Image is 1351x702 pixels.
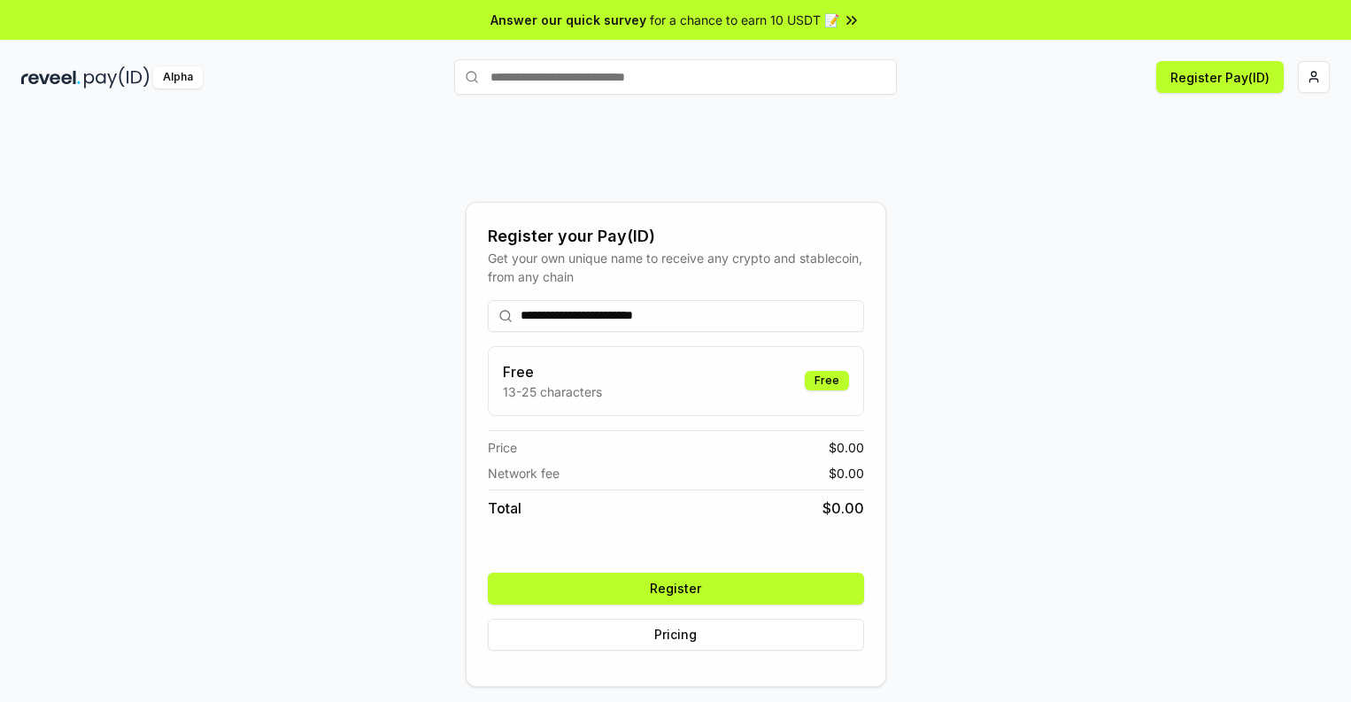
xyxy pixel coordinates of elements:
[21,66,81,89] img: reveel_dark
[805,371,849,390] div: Free
[1156,61,1284,93] button: Register Pay(ID)
[490,11,646,29] span: Answer our quick survey
[488,619,864,651] button: Pricing
[488,438,517,457] span: Price
[650,11,839,29] span: for a chance to earn 10 USDT 📝
[829,438,864,457] span: $ 0.00
[488,573,864,605] button: Register
[84,66,150,89] img: pay_id
[503,361,602,382] h3: Free
[503,382,602,401] p: 13-25 characters
[829,464,864,482] span: $ 0.00
[488,464,560,482] span: Network fee
[488,249,864,286] div: Get your own unique name to receive any crypto and stablecoin, from any chain
[488,498,521,519] span: Total
[488,224,864,249] div: Register your Pay(ID)
[153,66,203,89] div: Alpha
[822,498,864,519] span: $ 0.00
